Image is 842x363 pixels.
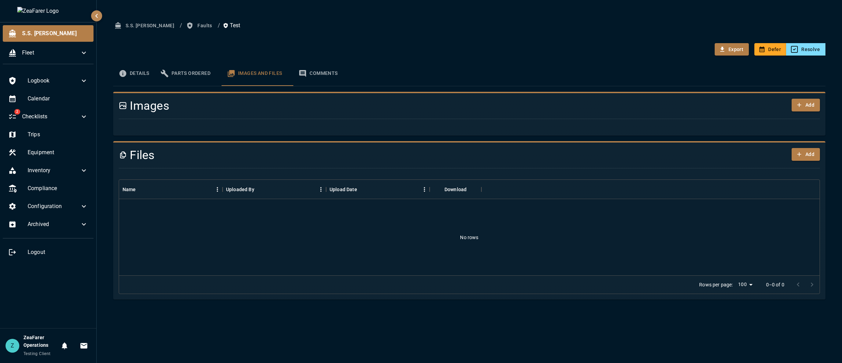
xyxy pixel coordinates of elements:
button: S.S. [PERSON_NAME] [113,19,177,32]
div: Images and Files [238,70,287,77]
div: Calendar [3,90,94,107]
span: Configuration [28,202,80,210]
span: Inventory [28,166,80,175]
p: Test [223,21,241,30]
span: Calendar [28,95,88,103]
p: Rows per page: [699,281,733,288]
div: Uploaded By [223,180,326,199]
div: Uploaded By [226,180,254,199]
button: Details [113,61,155,86]
button: Notifications [58,339,71,353]
button: Defer [754,43,786,56]
p: 0–0 of 0 [766,281,784,288]
div: Upload Date [326,180,430,199]
div: Archived [3,216,94,233]
span: Archived [28,220,80,228]
div: Download [444,180,467,199]
span: Testing Client [23,351,51,356]
li: / [180,21,182,30]
div: Name [119,180,223,199]
button: Menu [316,184,326,195]
div: Logbook [3,72,94,89]
img: ZeaFarer Logo [17,7,79,15]
div: Upload Date [330,180,357,199]
div: 2Checklists [3,108,94,125]
div: Trips [3,126,94,143]
span: Checklists [22,112,80,121]
button: Add [792,148,820,161]
button: Faults [185,19,215,32]
div: No rows [119,199,820,275]
button: Sort [136,185,146,194]
button: Menu [212,184,223,195]
div: S.S. [PERSON_NAME] [3,25,94,42]
span: Compliance [28,184,88,193]
button: Add [792,99,820,111]
div: Equipment [3,144,94,161]
button: Export [715,43,749,56]
h6: ZeaFarer Operations [23,334,58,349]
button: Sort [357,185,367,194]
span: S.S. [PERSON_NAME] [22,29,88,38]
h4: Files [119,148,702,163]
span: Logout [28,248,88,256]
button: Menu [419,184,430,195]
div: Name [123,180,136,199]
div: Download [430,180,481,199]
span: 2 [14,109,20,115]
button: Sort [254,185,264,194]
button: Resolve [786,43,825,56]
div: Configuration [3,198,94,215]
div: Comments [310,70,343,77]
span: Logbook [28,77,80,85]
div: Fleet [3,45,94,61]
span: Equipment [28,148,88,157]
div: 100 [735,279,755,290]
div: Parts Ordered [172,70,216,77]
div: Logout [3,244,94,261]
span: Fleet [22,49,80,57]
button: Invitations [77,339,91,353]
div: Compliance [3,180,94,197]
span: Trips [28,130,88,139]
div: Z [6,339,19,353]
li: / [218,21,220,30]
h4: Images [119,99,702,113]
div: Inventory [3,162,94,179]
